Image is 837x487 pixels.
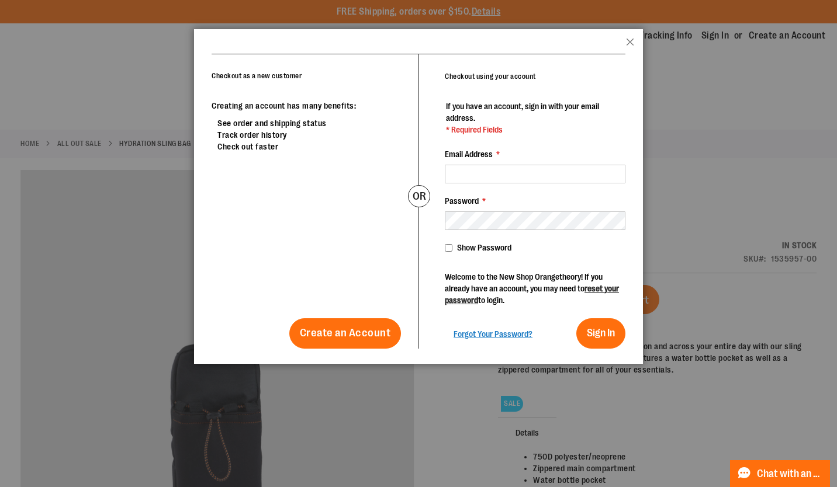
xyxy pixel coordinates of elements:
[445,149,493,159] span: Email Address
[445,271,625,306] p: Welcome to the New Shop Orangetheory! If you already have an account, you may need to to login.
[445,196,479,206] span: Password
[445,72,536,81] strong: Checkout using your account
[576,318,625,349] button: Sign In
[212,100,401,112] p: Creating an account has many benefits:
[757,468,823,479] span: Chat with an Expert
[446,102,599,123] span: If you have an account, sign in with your email address.
[446,124,624,135] span: * Required Fields
[289,318,402,349] a: Create an Account
[730,460,831,487] button: Chat with an Expert
[457,243,511,252] span: Show Password
[445,284,619,305] a: reset your password
[587,327,615,339] span: Sign In
[300,326,391,339] span: Create an Account
[217,117,401,129] li: See order and shipping status
[454,329,532,339] span: Forgot Your Password?
[212,72,302,80] strong: Checkout as a new customer
[454,328,532,340] a: Forgot Your Password?
[408,185,430,207] div: or
[217,129,401,141] li: Track order history
[217,141,401,152] li: Check out faster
